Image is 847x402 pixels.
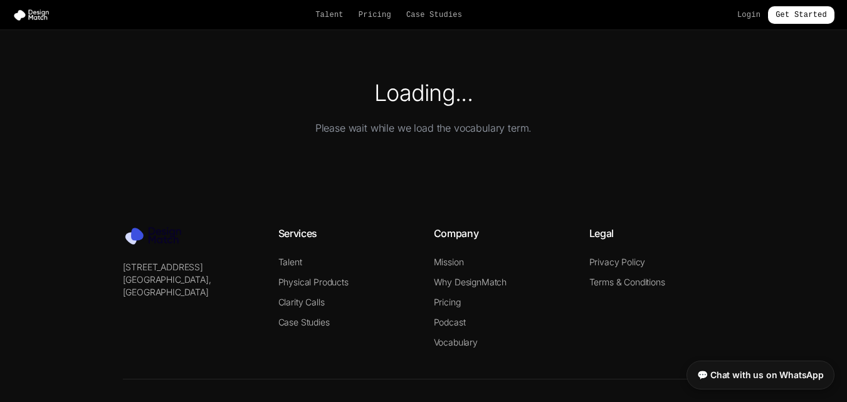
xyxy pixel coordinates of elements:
[434,257,464,267] a: Mission
[687,361,834,389] a: 💬 Chat with us on WhatsApp
[315,10,344,20] a: Talent
[15,120,832,135] p: Please wait while we load the vocabulary term.
[737,10,760,20] a: Login
[278,317,330,327] a: Case Studies
[434,226,569,241] h4: Company
[13,9,55,21] img: Design Match
[434,297,461,307] a: Pricing
[434,337,478,347] a: Vocabulary
[434,317,466,327] a: Podcast
[123,261,258,273] p: [STREET_ADDRESS]
[15,80,832,105] h1: Loading...
[359,10,391,20] a: Pricing
[768,6,834,24] a: Get Started
[434,277,507,287] a: Why DesignMatch
[589,257,646,267] a: Privacy Policy
[589,226,725,241] h4: Legal
[406,10,462,20] a: Case Studies
[278,277,349,287] a: Physical Products
[278,297,325,307] a: Clarity Calls
[123,273,258,299] p: [GEOGRAPHIC_DATA], [GEOGRAPHIC_DATA]
[278,226,414,241] h4: Services
[589,277,665,287] a: Terms & Conditions
[123,226,192,246] img: Design Match
[278,257,302,267] a: Talent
